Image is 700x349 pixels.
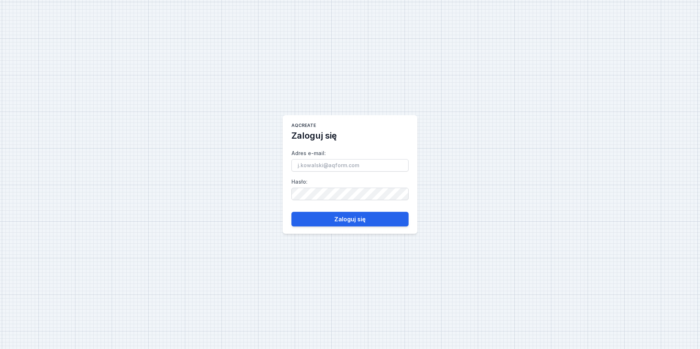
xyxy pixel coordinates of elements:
input: Adres e-mail: [291,159,409,172]
label: Hasło : [291,176,409,200]
button: Zaloguj się [291,212,409,226]
h2: Zaloguj się [291,130,337,142]
label: Adres e-mail : [291,147,409,172]
h1: AQcreate [291,123,316,130]
input: Hasło: [291,188,409,200]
